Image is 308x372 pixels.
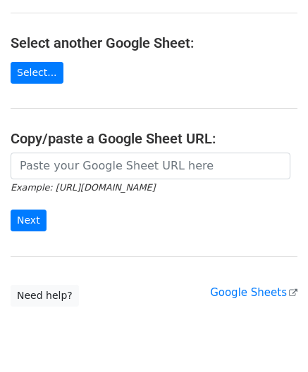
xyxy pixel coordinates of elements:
[11,62,63,84] a: Select...
[11,285,79,307] a: Need help?
[11,130,297,147] h4: Copy/paste a Google Sheet URL:
[11,153,290,179] input: Paste your Google Sheet URL here
[11,182,155,193] small: Example: [URL][DOMAIN_NAME]
[11,34,297,51] h4: Select another Google Sheet:
[238,304,308,372] iframe: Chat Widget
[210,286,297,299] a: Google Sheets
[11,210,47,231] input: Next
